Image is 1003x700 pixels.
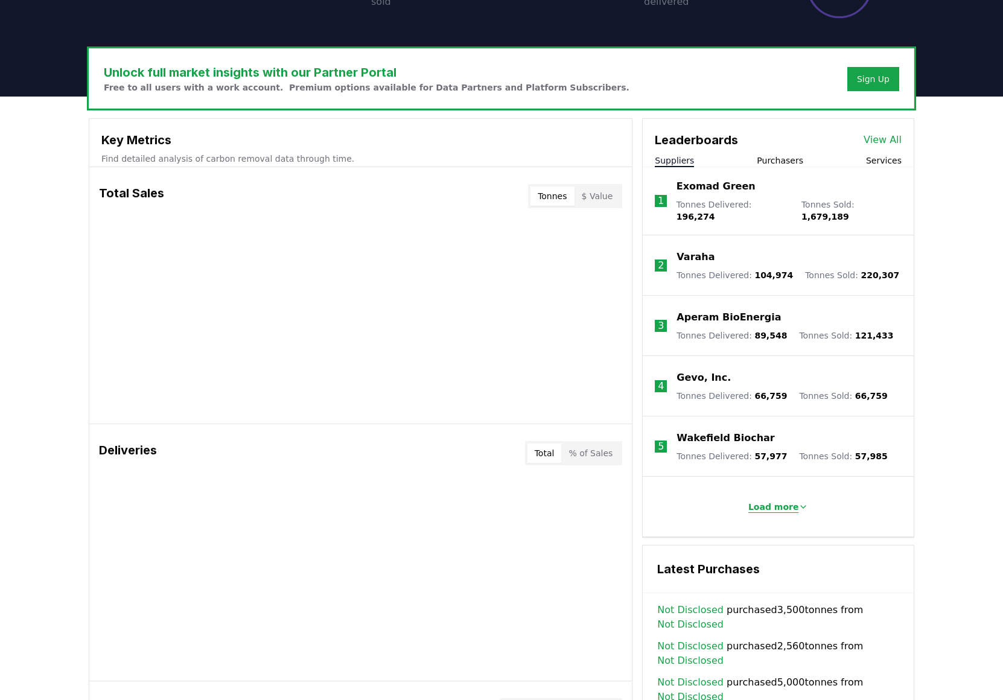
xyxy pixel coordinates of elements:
h3: Unlock full market insights with our Partner Portal [104,63,629,81]
button: % of Sales [561,444,620,463]
h3: Leaderboards [655,131,738,149]
p: Tonnes Delivered : [677,199,789,223]
p: Find detailed analysis of carbon removal data through time. [101,153,620,165]
h3: Deliveries [99,441,157,465]
span: 57,977 [754,451,787,461]
p: 3 [658,319,664,333]
button: $ Value [575,186,620,206]
p: 4 [658,379,664,393]
p: Load more [748,501,799,513]
button: Suppliers [655,154,694,167]
h3: Key Metrics [101,131,620,149]
a: Varaha [677,250,715,264]
span: purchased 2,560 tonnes from [657,639,899,668]
span: 57,985 [855,451,888,461]
button: Load more [739,495,818,519]
span: 104,974 [754,270,793,280]
button: Purchasers [757,154,803,167]
a: Gevo, Inc. [677,371,731,385]
a: Aperam BioEnergia [677,310,781,325]
p: Tonnes Delivered : [677,329,787,342]
h3: Total Sales [99,184,164,208]
p: Tonnes Sold : [799,390,887,402]
p: 1 [658,194,664,208]
a: Not Disclosed [657,654,724,668]
span: purchased 3,500 tonnes from [657,603,899,632]
p: 2 [658,258,664,273]
p: Tonnes Delivered : [677,390,787,402]
a: Not Disclosed [657,603,724,617]
span: 121,433 [855,331,894,340]
p: Tonnes Sold : [799,450,887,462]
p: Tonnes Sold : [799,329,893,342]
button: Sign Up [847,67,899,91]
a: Not Disclosed [657,639,724,654]
span: 196,274 [677,212,715,221]
a: Exomad Green [677,179,756,194]
a: Not Disclosed [657,617,724,632]
h3: Latest Purchases [657,560,899,578]
p: Tonnes Delivered : [677,450,787,462]
p: 5 [658,439,664,454]
p: Tonnes Sold : [801,199,902,223]
span: 1,679,189 [801,212,849,221]
a: Wakefield Biochar [677,431,774,445]
button: Services [866,154,902,167]
p: Free to all users with a work account. Premium options available for Data Partners and Platform S... [104,81,629,94]
span: 66,759 [754,391,787,401]
span: 66,759 [855,391,888,401]
a: Sign Up [857,73,890,85]
button: Total [527,444,562,463]
p: Tonnes Delivered : [677,269,793,281]
a: View All [864,133,902,147]
span: 89,548 [754,331,787,340]
button: Tonnes [530,186,574,206]
span: 220,307 [861,270,899,280]
p: Tonnes Sold : [805,269,899,281]
a: Not Disclosed [657,675,724,690]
